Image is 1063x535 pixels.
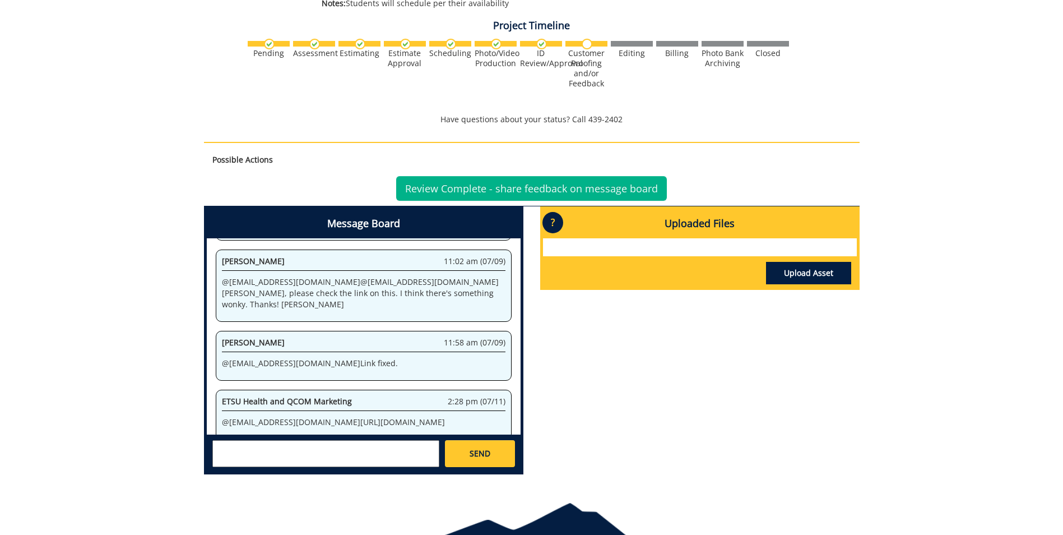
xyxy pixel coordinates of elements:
div: Closed [747,48,789,58]
span: 11:02 am (07/09) [444,256,505,267]
div: Estimate Approval [384,48,426,68]
a: Upload Asset [766,262,851,284]
p: Have questions about your status? Call 439-2402 [204,114,860,125]
h4: Uploaded Files [543,209,857,238]
strong: Possible Actions [212,154,273,165]
img: checkmark [491,39,502,49]
img: checkmark [264,39,275,49]
img: checkmark [536,39,547,49]
h4: Project Timeline [204,20,860,31]
div: Photo Bank Archiving [702,48,744,68]
div: ID Review/Approval [520,48,562,68]
div: Scheduling [429,48,471,58]
span: ETSU Health and QCOM Marketing [222,396,352,407]
div: Customer Proofing and/or Feedback [565,48,607,89]
div: Estimating [338,48,380,58]
div: Pending [248,48,290,58]
div: Photo/Video Production [475,48,517,68]
span: 11:58 am (07/09) [444,337,505,348]
h4: Message Board [207,209,521,238]
span: [PERSON_NAME] [222,337,285,348]
img: checkmark [400,39,411,49]
img: no [582,39,592,49]
a: Review Complete - share feedback on message board [396,176,667,201]
img: checkmark [445,39,456,49]
p: @ [EMAIL_ADDRESS][DOMAIN_NAME] [URL][DOMAIN_NAME] [222,417,505,428]
div: Editing [611,48,653,58]
div: Assessment [293,48,335,58]
p: @ [EMAIL_ADDRESS][DOMAIN_NAME] Link fixed. [222,358,505,369]
span: 2:28 pm (07/11) [448,396,505,407]
img: checkmark [309,39,320,49]
div: Billing [656,48,698,58]
a: SEND [445,440,514,467]
p: @ [EMAIL_ADDRESS][DOMAIN_NAME] @ [EMAIL_ADDRESS][DOMAIN_NAME] [PERSON_NAME], please check the lin... [222,276,505,310]
span: [PERSON_NAME] [222,256,285,266]
p: ? [542,212,563,233]
textarea: messageToSend [212,440,439,467]
img: checkmark [355,39,365,49]
span: SEND [470,448,490,459]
